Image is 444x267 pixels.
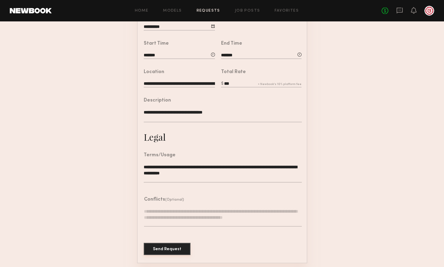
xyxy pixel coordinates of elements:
a: Favorites [275,9,299,13]
a: Home [135,9,149,13]
a: Models [163,9,182,13]
button: Send Request [144,243,191,255]
header: Conflicts [144,197,184,202]
div: Total Rate [221,70,246,75]
a: Requests [197,9,220,13]
div: Location [144,70,164,75]
a: Job Posts [235,9,260,13]
div: Description [144,98,171,103]
div: End Time [221,41,242,46]
div: Start Time [144,41,169,46]
div: Terms/Usage [144,153,176,158]
span: (Optional) [165,198,184,202]
div: Legal [144,131,166,143]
